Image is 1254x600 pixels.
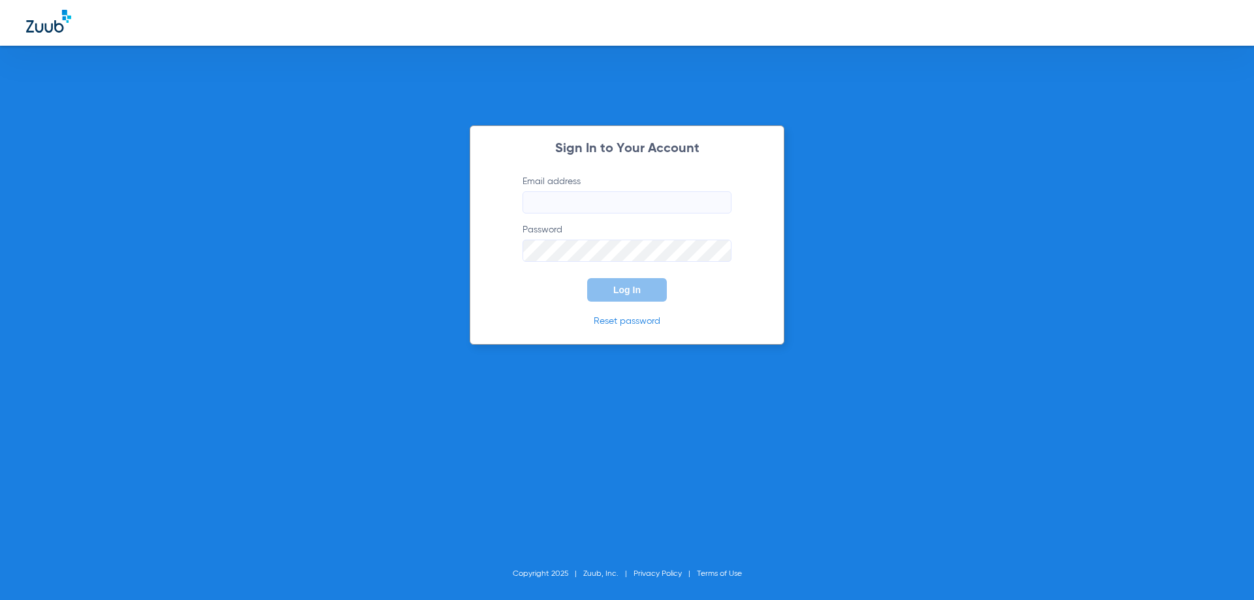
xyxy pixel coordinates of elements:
img: Zuub Logo [26,10,71,33]
a: Reset password [594,317,660,326]
input: Password [522,240,731,262]
span: Log In [613,285,641,295]
input: Email address [522,191,731,213]
label: Password [522,223,731,262]
a: Privacy Policy [634,570,682,578]
a: Terms of Use [697,570,742,578]
li: Copyright 2025 [513,567,583,580]
h2: Sign In to Your Account [503,142,751,155]
li: Zuub, Inc. [583,567,634,580]
label: Email address [522,175,731,213]
button: Log In [587,278,667,302]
